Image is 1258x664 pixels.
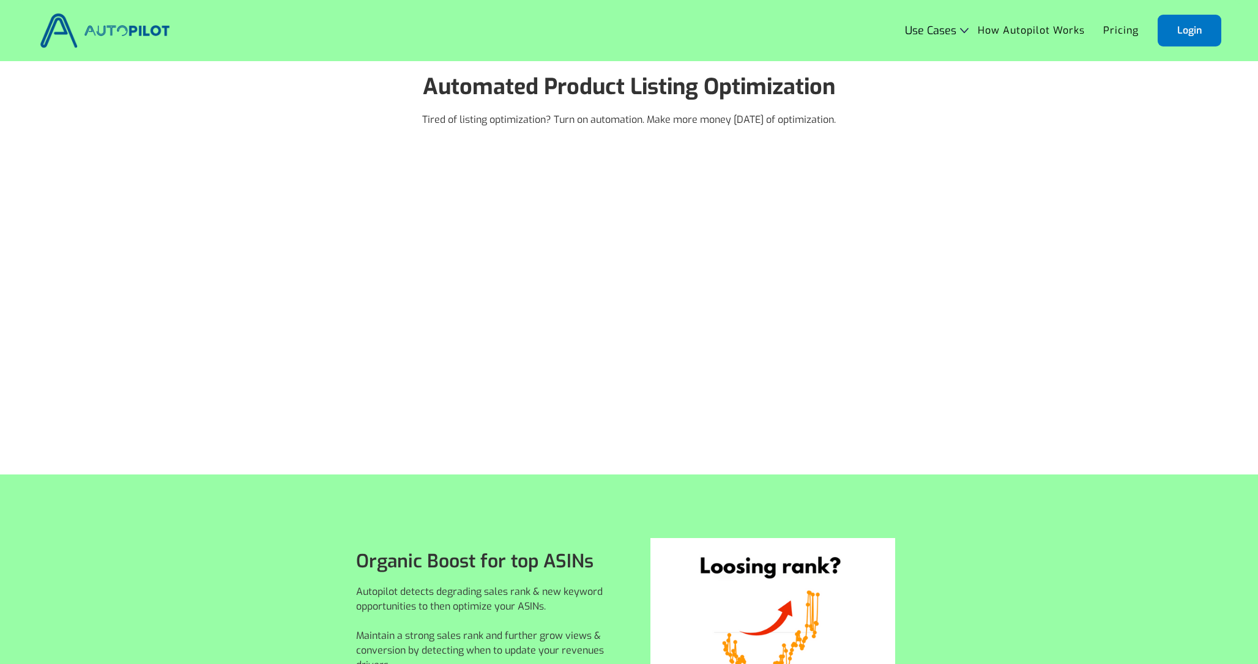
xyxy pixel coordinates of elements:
p: Tired of listing optimization? Turn on automation. Make more money [DATE] of optimization. [422,113,836,127]
a: How Autopilot Works [969,19,1094,42]
div: Use Cases [905,24,956,37]
iframe: Higher Traffic & Conversion: Keyword optimized Amazon product listing updates - 1 minute per ASIN [341,152,917,474]
img: Icon Rounded Chevron Dark - BRIX Templates [960,28,969,33]
a: Pricing [1094,19,1148,42]
h1: Organic Boost for top ASINs [356,550,594,572]
div: Use Cases [905,24,969,37]
strong: Automated Product Listing Optimization [423,72,835,101]
a: Login [1158,15,1221,46]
